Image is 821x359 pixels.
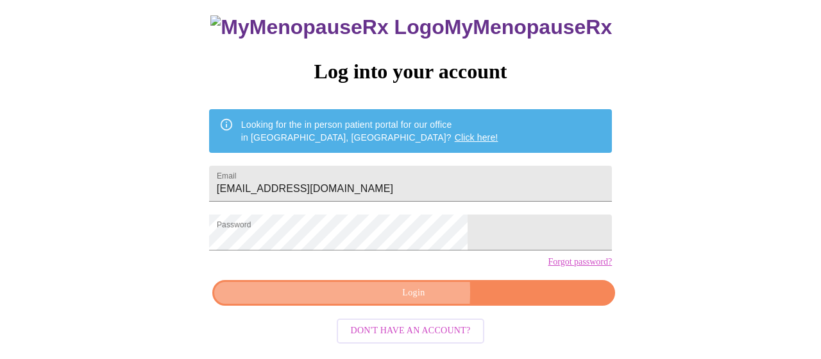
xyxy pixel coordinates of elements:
[241,113,498,149] div: Looking for the in person patient portal for our office in [GEOGRAPHIC_DATA], [GEOGRAPHIC_DATA]?
[455,132,498,143] a: Click here!
[209,60,612,83] h3: Log into your account
[351,323,471,339] span: Don't have an account?
[210,15,444,39] img: MyMenopauseRx Logo
[334,324,488,335] a: Don't have an account?
[212,280,615,306] button: Login
[548,257,612,267] a: Forgot password?
[337,319,485,344] button: Don't have an account?
[227,285,600,301] span: Login
[210,15,612,39] h3: MyMenopauseRx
